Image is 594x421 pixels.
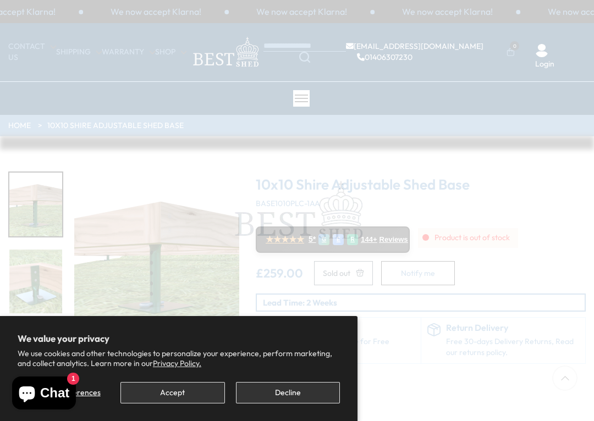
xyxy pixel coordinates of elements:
a: Privacy Policy. [153,358,201,368]
button: Accept [120,382,224,403]
button: Decline [236,382,340,403]
p: We use cookies and other technologies to personalize your experience, perform marketing, and coll... [18,348,340,368]
h2: We value your privacy [18,334,340,344]
inbox-online-store-chat: Shopify online store chat [9,376,79,412]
